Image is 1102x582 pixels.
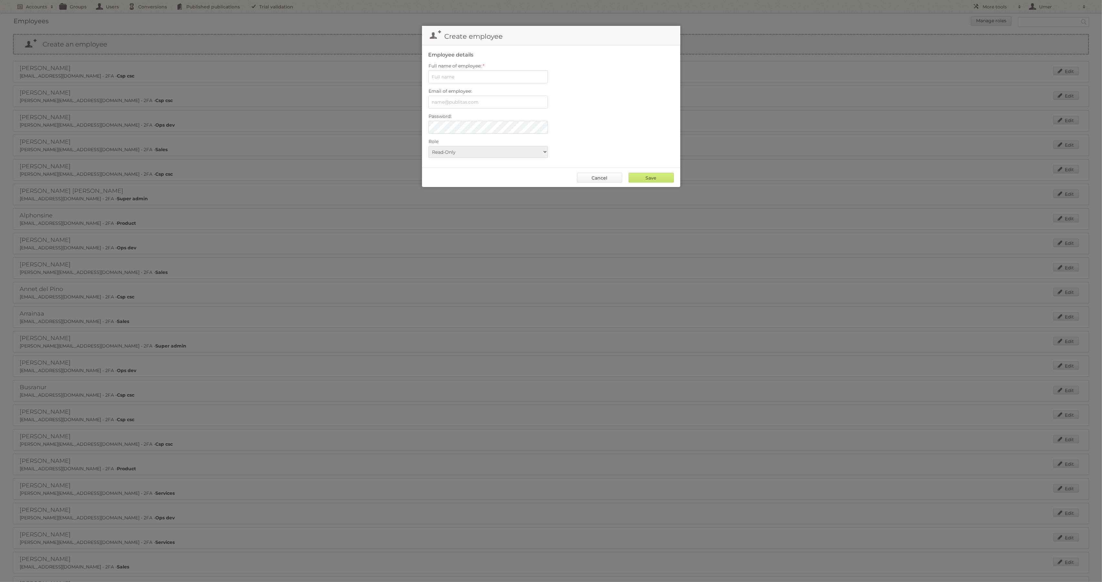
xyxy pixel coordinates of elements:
[429,113,452,119] span: Password:
[422,26,680,45] h1: Create employee
[428,70,548,83] input: Full name
[577,173,622,182] a: Cancel
[428,96,548,109] input: name@publitas.com
[629,173,674,182] input: Save
[429,139,439,144] span: Role
[429,63,482,69] span: Full name of employee:
[429,88,472,94] span: Email of employee:
[428,52,474,58] legend: Employee details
